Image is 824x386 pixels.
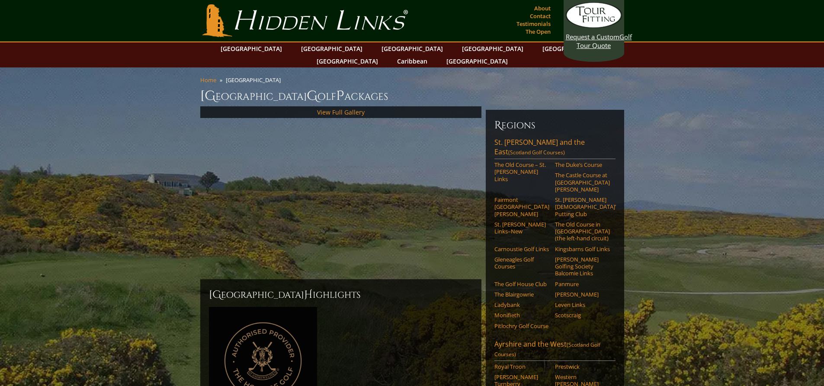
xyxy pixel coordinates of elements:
a: Pitlochry Golf Course [494,322,549,329]
a: About [532,2,553,14]
a: The Golf House Club [494,281,549,287]
a: [PERSON_NAME] [555,291,610,298]
a: [GEOGRAPHIC_DATA] [297,42,367,55]
span: H [304,288,313,302]
a: Ayrshire and the West(Scotland Golf Courses) [494,339,616,361]
h2: [GEOGRAPHIC_DATA] ighlights [209,288,473,302]
a: Gleneagles Golf Courses [494,256,549,270]
h6: Regions [494,118,616,132]
a: [GEOGRAPHIC_DATA] [377,42,447,55]
a: Caribbean [393,55,432,67]
a: The Duke’s Course [555,161,610,168]
span: G [307,87,317,105]
a: [GEOGRAPHIC_DATA] [442,55,512,67]
a: [GEOGRAPHIC_DATA] [458,42,528,55]
a: The Old Course in [GEOGRAPHIC_DATA] (the left-hand circuit) [555,221,610,242]
a: Contact [528,10,553,22]
a: [PERSON_NAME] Golfing Society Balcomie Links [555,256,610,277]
a: Scotscraig [555,312,610,319]
a: Testimonials [514,18,553,30]
a: Carnoustie Golf Links [494,246,549,252]
a: Monifieth [494,312,549,319]
a: The Blairgowrie [494,291,549,298]
li: [GEOGRAPHIC_DATA] [226,76,284,84]
a: Kingsbarns Golf Links [555,246,610,252]
a: Panmure [555,281,610,287]
a: The Open [523,26,553,38]
a: The Castle Course at [GEOGRAPHIC_DATA][PERSON_NAME] [555,172,610,193]
a: Ladybank [494,301,549,308]
a: Leven Links [555,301,610,308]
a: [GEOGRAPHIC_DATA] [312,55,382,67]
span: (Scotland Golf Courses) [508,149,565,156]
span: P [336,87,344,105]
a: Request a CustomGolf Tour Quote [566,2,622,50]
a: [GEOGRAPHIC_DATA] [538,42,608,55]
span: Request a Custom [566,32,619,41]
a: St. [PERSON_NAME] Links–New [494,221,549,235]
a: [GEOGRAPHIC_DATA] [216,42,286,55]
h1: [GEOGRAPHIC_DATA] olf ackages [200,87,624,105]
a: Fairmont [GEOGRAPHIC_DATA][PERSON_NAME] [494,196,549,217]
a: Home [200,76,216,84]
a: St. [PERSON_NAME] and the East(Scotland Golf Courses) [494,137,616,159]
a: The Old Course – St. [PERSON_NAME] Links [494,161,549,182]
a: View Full Gallery [317,108,365,116]
span: (Scotland Golf Courses) [494,341,600,358]
a: Prestwick [555,363,610,370]
a: Royal Troon [494,363,549,370]
a: St. [PERSON_NAME] [DEMOGRAPHIC_DATA]’ Putting Club [555,196,610,217]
